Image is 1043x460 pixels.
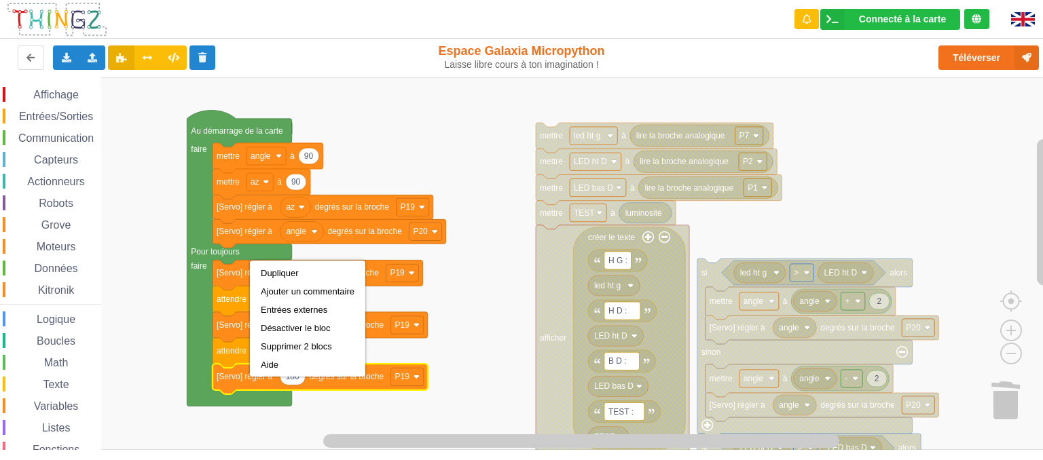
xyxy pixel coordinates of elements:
text: 2 [877,296,881,306]
text: LED bas D [594,381,634,391]
text: P20 [413,227,428,236]
text: led ht g [740,268,767,277]
text: degrés sur la broche [820,323,895,332]
text: [Servo] régler à [217,268,272,277]
text: 90 [304,151,314,161]
text: LED bas D [574,183,613,192]
text: à [277,177,282,187]
span: Capteurs [32,154,80,166]
div: Aide [261,360,354,370]
text: 90 [291,177,301,187]
text: à [783,296,788,306]
text: Pour toujours [191,247,239,256]
text: mettre [710,374,733,383]
div: Dupliquer [261,268,354,278]
span: Données [33,263,80,274]
text: P1 [748,183,758,192]
text: lire la broche analogique [636,131,725,140]
text: [Servo] régler à [217,202,272,212]
text: à [290,151,295,161]
text: az [251,177,259,187]
span: Texte [41,379,71,390]
text: angle [779,323,799,332]
text: mettre [540,157,563,166]
div: Tu es connecté au serveur de création de Thingz [964,9,989,29]
text: angle [779,400,799,410]
text: attendre [217,294,246,304]
text: à [610,208,615,218]
text: luminosité [625,208,662,218]
text: degrés sur la broche [315,202,390,212]
text: H G : [608,256,627,265]
text: si [701,268,708,277]
text: à [783,374,788,383]
text: Au démarrage de la carte [191,126,283,136]
text: mettre [217,151,240,161]
span: Fonctions [31,444,81,455]
text: + [845,296,849,306]
text: angle [251,151,271,161]
text: degrés sur la broche [820,400,895,410]
text: LED ht D [594,331,627,341]
div: Connecté à la carte [859,14,946,24]
span: Moteurs [35,241,78,252]
span: Kitronik [36,284,76,296]
text: P19 [401,202,416,212]
text: à [625,157,630,166]
text: az [286,202,295,212]
span: Variables [32,400,81,412]
text: H D : [608,306,627,315]
text: mettre [540,183,563,192]
text: P7 [739,131,750,140]
div: Ajouter un commentaire [261,286,354,296]
text: lire la broche analogique [644,183,733,192]
span: Listes [40,422,73,434]
text: attendre [217,346,246,356]
img: thingz_logo.png [6,1,108,37]
text: LED ht D [824,268,858,277]
text: P19 [395,320,410,330]
div: Laisse libre cours à ton imagination ! [433,59,611,71]
div: Entrées externes [261,305,354,315]
text: P19 [395,372,410,381]
text: lire la broche analogique [640,157,729,166]
span: Grove [39,219,73,231]
text: P2 [743,157,753,166]
text: faire [191,145,207,154]
div: Supprimer 2 blocs [261,341,354,351]
text: à [630,183,635,192]
text: LED ht D [574,157,607,166]
div: Espace Galaxia Micropython [433,43,611,71]
span: Logique [35,313,77,325]
text: sinon [701,347,721,357]
text: TEST [574,208,595,218]
text: angle [744,296,764,306]
text: [Servo] régler à [710,400,765,410]
text: led ht g [594,281,621,290]
div: Ta base fonctionne bien ! [820,9,960,30]
text: degrés sur la broche [327,227,402,236]
text: mettre [540,131,563,140]
text: P20 [906,323,921,332]
span: Affichage [31,89,80,100]
text: - [845,374,847,383]
span: Entrées/Sorties [17,111,95,122]
text: [Servo] régler à [217,372,272,381]
text: B D : [608,356,627,366]
text: [Servo] régler à [710,323,765,332]
button: Téléverser [938,45,1039,70]
span: Actionneurs [25,176,87,187]
text: 2 [875,374,879,383]
text: P19 [390,268,405,277]
text: ‏> [794,268,799,277]
text: angle [744,374,764,383]
div: Désactiver le bloc [261,323,354,333]
text: [Servo] régler à [217,320,272,330]
text: à [621,131,626,140]
text: degrés sur la broche [310,372,384,381]
text: angle [799,374,820,383]
text: [Servo] régler à [217,227,272,236]
text: angle [799,296,820,306]
text: led ht g [574,131,600,140]
text: P20 [906,400,921,410]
